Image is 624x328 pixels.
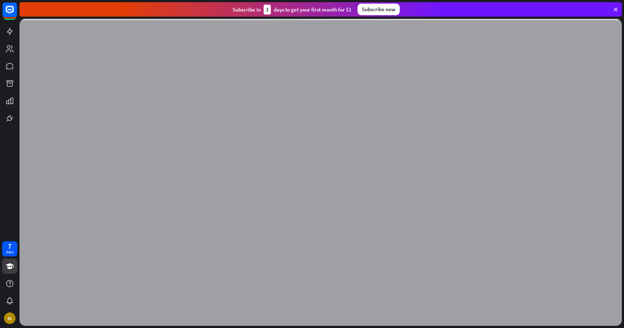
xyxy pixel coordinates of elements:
[6,250,13,255] div: days
[357,4,400,15] div: Subscribe now
[4,312,16,324] div: RL
[2,241,17,256] a: 7 days
[233,5,352,14] div: Subscribe in days to get your first month for $1
[264,5,271,14] div: 3
[8,243,12,250] div: 7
